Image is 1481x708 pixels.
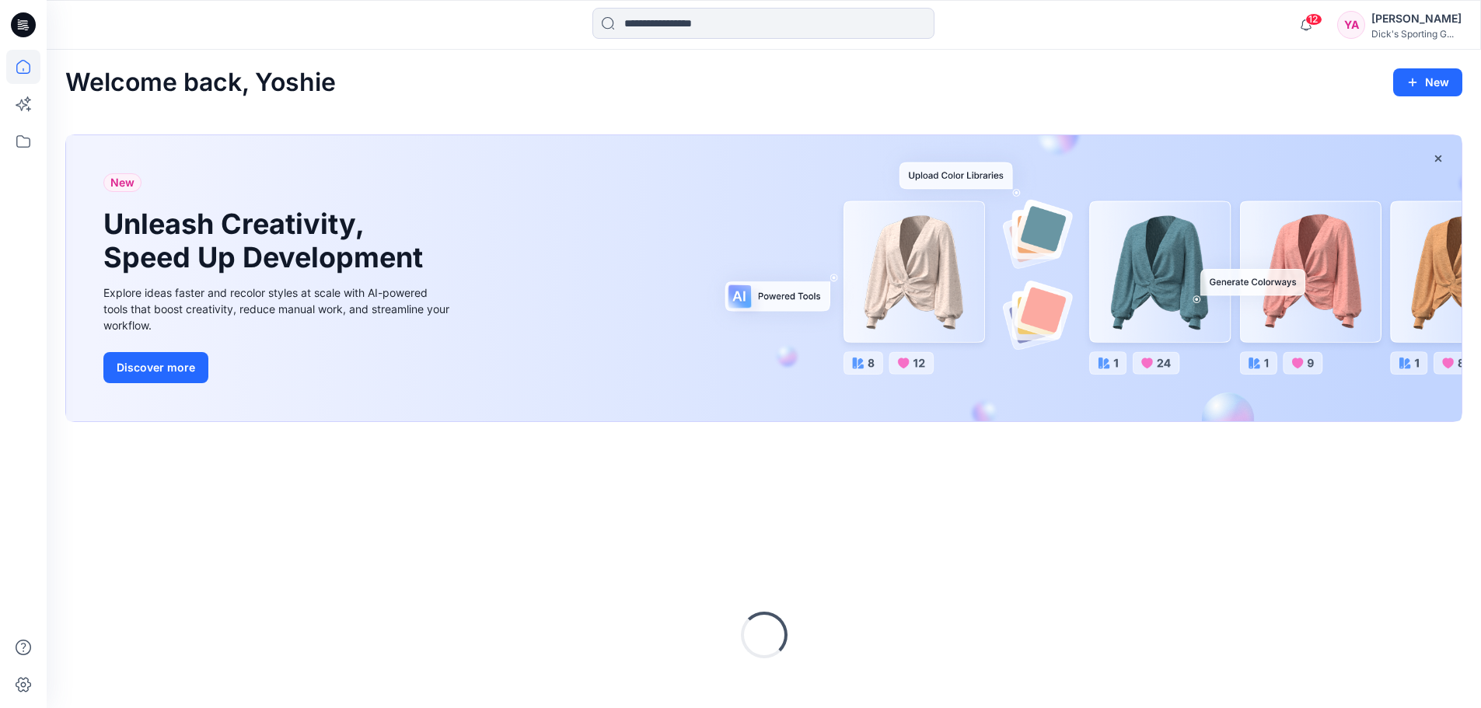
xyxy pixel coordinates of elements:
a: Discover more [103,352,453,383]
div: Dick's Sporting G... [1371,28,1462,40]
span: New [110,173,134,192]
button: Discover more [103,352,208,383]
div: YA [1337,11,1365,39]
h1: Unleash Creativity, Speed Up Development [103,208,430,274]
div: [PERSON_NAME] [1371,9,1462,28]
h2: Welcome back, Yoshie [65,68,336,97]
div: Explore ideas faster and recolor styles at scale with AI-powered tools that boost creativity, red... [103,284,453,333]
button: New [1393,68,1462,96]
span: 12 [1305,13,1322,26]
